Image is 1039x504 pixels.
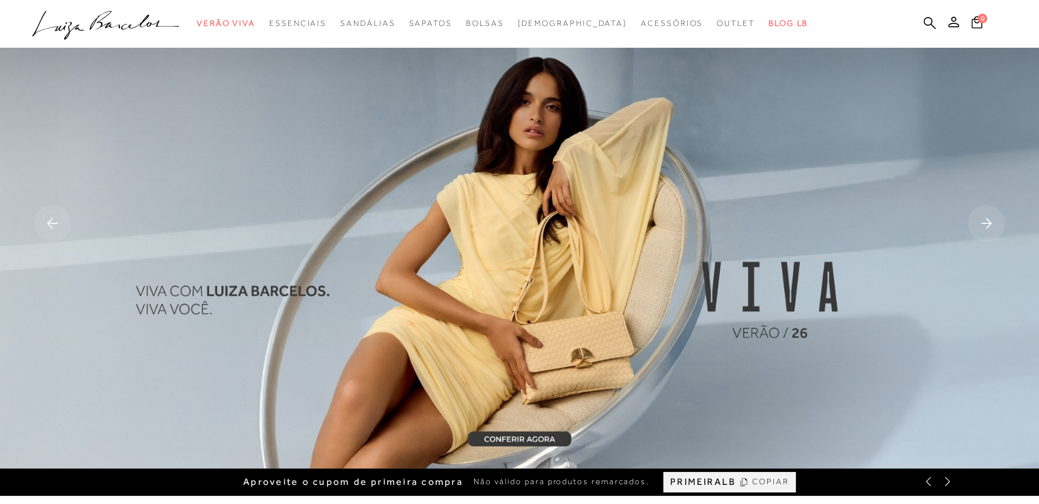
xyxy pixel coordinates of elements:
span: COPIAR [752,475,789,488]
a: categoryNavScreenReaderText [340,11,395,36]
span: BLOG LB [768,18,808,28]
span: PRIMEIRALB [670,476,736,488]
a: categoryNavScreenReaderText [269,11,327,36]
span: 0 [978,14,987,23]
span: Sapatos [408,18,452,28]
span: Não válido para produtos remarcados. [473,476,650,488]
a: BLOG LB [768,11,808,36]
span: Sandálias [340,18,395,28]
span: Outlet [717,18,755,28]
span: Essenciais [269,18,327,28]
a: categoryNavScreenReaderText [717,11,755,36]
span: Verão Viva [197,18,255,28]
a: categoryNavScreenReaderText [408,11,452,36]
span: Bolsas [466,18,504,28]
button: 0 [967,15,986,33]
span: [DEMOGRAPHIC_DATA] [517,18,627,28]
a: categoryNavScreenReaderText [466,11,504,36]
span: Acessórios [641,18,703,28]
a: noSubCategoriesText [517,11,627,36]
a: categoryNavScreenReaderText [641,11,703,36]
span: Aproveite o cupom de primeira compra [243,476,463,488]
a: categoryNavScreenReaderText [197,11,255,36]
